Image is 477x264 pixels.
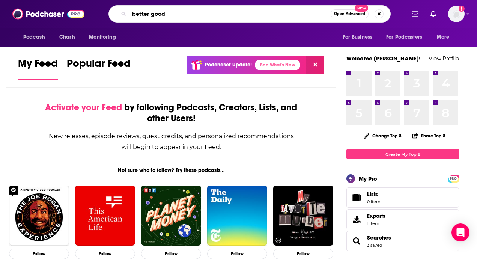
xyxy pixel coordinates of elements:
a: Exports [346,209,459,229]
div: New releases, episode reviews, guest credits, and personalized recommendations will begin to appe... [44,131,298,152]
span: Logged in as kkade [448,6,465,22]
span: Popular Feed [67,57,131,74]
img: The Daily [207,186,267,246]
img: Podchaser - Follow, Share and Rate Podcasts [12,7,84,21]
svg: Add a profile image [459,6,465,12]
span: More [437,32,450,42]
img: The Joe Rogan Experience [9,186,69,246]
button: open menu [381,30,433,44]
img: User Profile [448,6,465,22]
button: Change Top 8 [360,131,406,140]
img: Planet Money [141,186,201,246]
a: View Profile [429,55,459,62]
button: open menu [84,30,125,44]
span: New [355,5,368,12]
p: Podchaser Update! [205,62,252,68]
button: Follow [273,249,333,259]
a: Show notifications dropdown [409,8,421,20]
span: 0 items [367,199,382,204]
button: open menu [18,30,55,44]
span: For Podcasters [386,32,422,42]
span: Lists [349,192,364,203]
span: Exports [367,213,385,219]
span: My Feed [18,57,58,74]
div: My Pro [359,175,377,182]
span: Activate your Feed [45,102,122,113]
a: 3 saved [367,243,382,248]
span: Lists [367,191,382,198]
span: 1 item [367,221,385,226]
div: Open Intercom Messenger [451,223,469,241]
a: My Feed [18,57,58,80]
div: Not sure who to follow? Try these podcasts... [6,167,336,173]
span: Monitoring [89,32,116,42]
button: Share Top 8 [412,128,446,143]
span: Searches [346,231,459,251]
button: Open AdvancedNew [331,9,369,18]
button: open menu [432,30,459,44]
button: Follow [207,249,267,259]
button: Follow [141,249,201,259]
span: Lists [367,191,378,198]
a: PRO [449,175,458,181]
a: Create My Top 8 [346,149,459,159]
span: Open Advanced [334,12,365,16]
div: by following Podcasts, Creators, Lists, and other Users! [44,102,298,124]
input: Search podcasts, credits, & more... [129,8,331,20]
a: Lists [346,187,459,208]
a: Charts [54,30,80,44]
span: For Business [343,32,372,42]
span: Charts [59,32,75,42]
button: Show profile menu [448,6,465,22]
a: Searches [367,234,391,241]
div: Search podcasts, credits, & more... [108,5,391,23]
a: Show notifications dropdown [427,8,439,20]
button: Follow [9,249,69,259]
button: open menu [337,30,382,44]
span: Exports [349,214,364,225]
span: Podcasts [23,32,45,42]
a: Searches [349,236,364,246]
img: My Favorite Murder with Karen Kilgariff and Georgia Hardstark [273,186,333,246]
a: Welcome [PERSON_NAME]! [346,55,421,62]
img: This American Life [75,186,135,246]
a: Popular Feed [67,57,131,80]
button: Follow [75,249,135,259]
a: See What's New [255,60,300,70]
